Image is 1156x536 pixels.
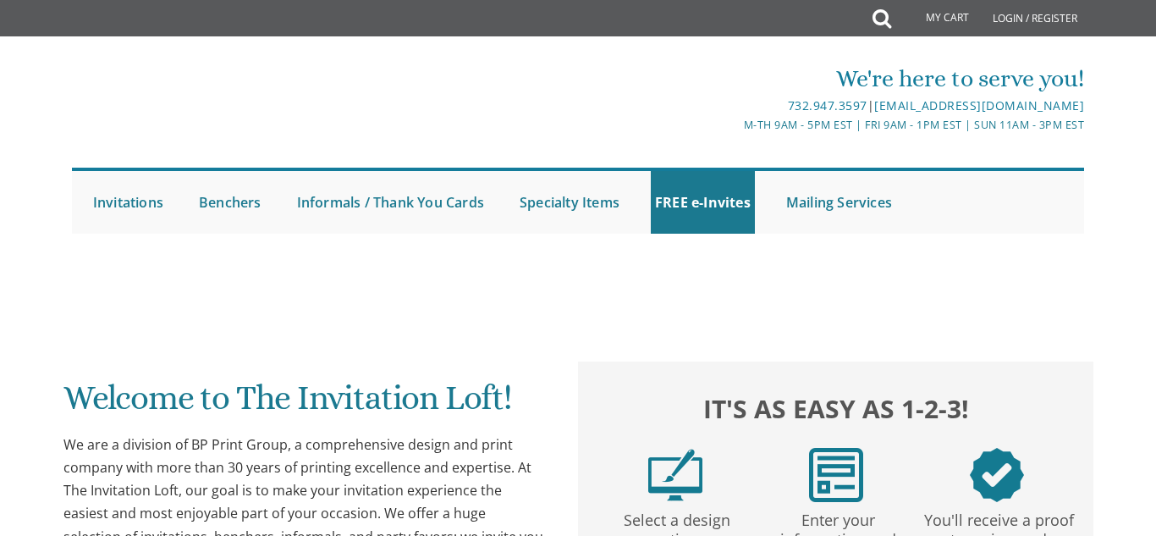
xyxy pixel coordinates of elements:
[595,390,1077,427] h2: It's as easy as 1-2-3!
[515,171,624,234] a: Specialty Items
[809,448,863,502] img: step2.png
[410,62,1085,96] div: We're here to serve you!
[889,2,981,36] a: My Cart
[293,171,488,234] a: Informals / Thank You Cards
[874,97,1084,113] a: [EMAIL_ADDRESS][DOMAIN_NAME]
[63,379,546,429] h1: Welcome to The Invitation Loft!
[782,171,896,234] a: Mailing Services
[195,171,266,234] a: Benchers
[410,116,1085,134] div: M-Th 9am - 5pm EST | Fri 9am - 1pm EST | Sun 11am - 3pm EST
[651,171,755,234] a: FREE e-Invites
[410,96,1085,116] div: |
[970,448,1024,502] img: step3.png
[89,171,168,234] a: Invitations
[648,448,702,502] img: step1.png
[788,97,867,113] a: 732.947.3597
